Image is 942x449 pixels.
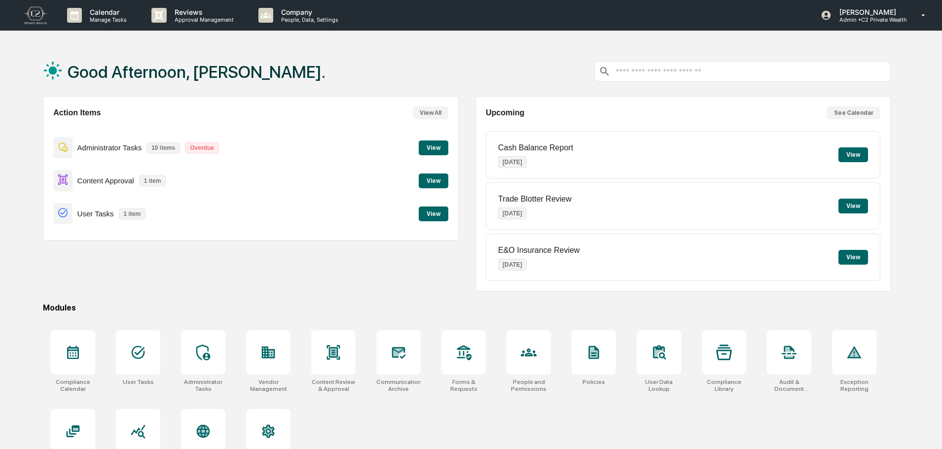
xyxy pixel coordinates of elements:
[832,379,876,392] div: Exception Reporting
[51,379,95,392] div: Compliance Calendar
[838,147,868,162] button: View
[498,246,580,255] p: E&O Insurance Review
[441,379,486,392] div: Forms & Requests
[413,106,448,119] button: View All
[139,175,166,186] p: 1 item
[43,303,891,312] div: Modules
[68,62,326,82] h1: Good Afternoon, [PERSON_NAME].
[419,173,448,188] button: View
[507,379,551,392] div: People and Permissions
[767,379,811,392] div: Audit & Document Logs
[119,208,146,219] p: 1 item
[246,379,290,392] div: Vendor Management
[311,379,356,392] div: Content Review & Approval
[498,156,527,168] p: [DATE]
[146,142,180,153] p: 10 items
[123,379,154,385] div: User Tasks
[637,379,681,392] div: User Data Lookup
[832,8,907,16] p: [PERSON_NAME]
[498,207,527,219] p: [DATE]
[53,108,101,117] h2: Action Items
[376,379,421,392] div: Communications Archive
[77,176,134,185] p: Content Approval
[582,379,605,385] div: Policies
[419,140,448,155] button: View
[185,142,219,153] p: Overdue
[838,199,868,213] button: View
[910,416,937,443] iframe: Open customer support
[77,143,142,152] p: Administrator Tasks
[827,106,880,119] button: See Calendar
[702,379,746,392] div: Compliance Library
[832,16,907,23] p: Admin • C2 Private Wealth
[838,250,868,265] button: View
[24,6,47,24] img: logo
[419,207,448,221] button: View
[82,8,132,16] p: Calendar
[498,195,572,204] p: Trade Blotter Review
[82,16,132,23] p: Manage Tasks
[167,16,239,23] p: Approval Management
[498,143,573,152] p: Cash Balance Report
[167,8,239,16] p: Reviews
[77,209,114,218] p: User Tasks
[419,208,448,218] a: View
[273,8,343,16] p: Company
[273,16,343,23] p: People, Data, Settings
[486,108,524,117] h2: Upcoming
[181,379,225,392] div: Administrator Tasks
[498,259,527,271] p: [DATE]
[419,142,448,152] a: View
[419,175,448,185] a: View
